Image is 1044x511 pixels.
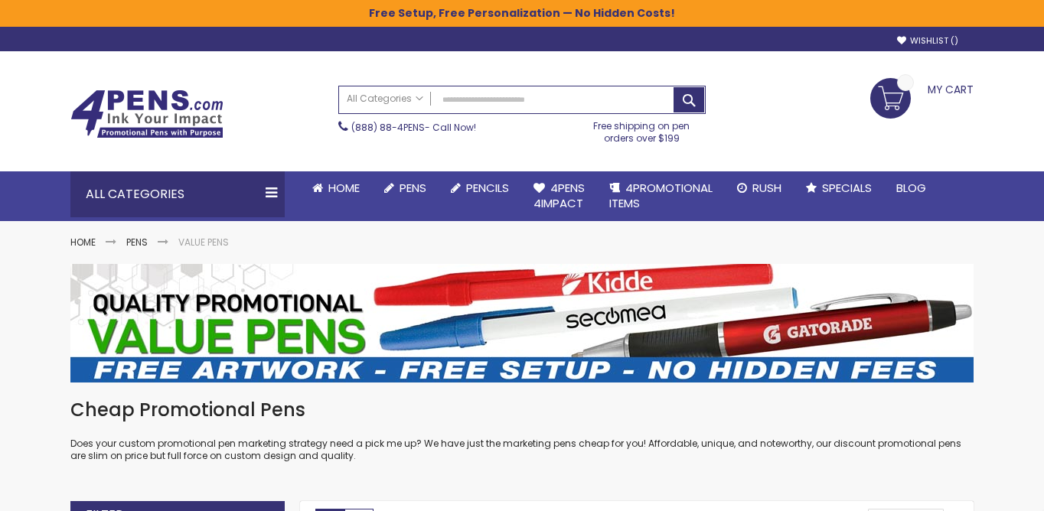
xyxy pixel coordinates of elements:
a: Specials [794,171,884,205]
div: Does your custom promotional pen marketing strategy need a pick me up? We have just the marketing... [70,398,974,463]
span: Home [328,180,360,196]
a: Pens [126,236,148,249]
strong: Value Pens [178,236,229,249]
span: Blog [896,180,926,196]
span: Pens [400,180,426,196]
a: Pencils [439,171,521,205]
span: Rush [752,180,781,196]
img: Value Pens [70,264,974,382]
span: Pencils [466,180,509,196]
h1: Cheap Promotional Pens [70,398,974,422]
a: Pens [372,171,439,205]
a: 4Pens4impact [521,171,597,221]
img: 4Pens Custom Pens and Promotional Products [70,90,223,138]
a: (888) 88-4PENS [351,121,425,134]
span: 4Pens 4impact [533,180,585,211]
a: Blog [884,171,938,205]
a: Rush [725,171,794,205]
span: All Categories [347,93,423,105]
a: Home [300,171,372,205]
span: - Call Now! [351,121,476,134]
div: Free shipping on pen orders over $199 [578,114,706,145]
a: All Categories [339,86,431,112]
a: Home [70,236,96,249]
span: Specials [822,180,872,196]
a: 4PROMOTIONALITEMS [597,171,725,221]
span: 4PROMOTIONAL ITEMS [609,180,713,211]
a: Wishlist [897,35,958,47]
div: All Categories [70,171,285,217]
